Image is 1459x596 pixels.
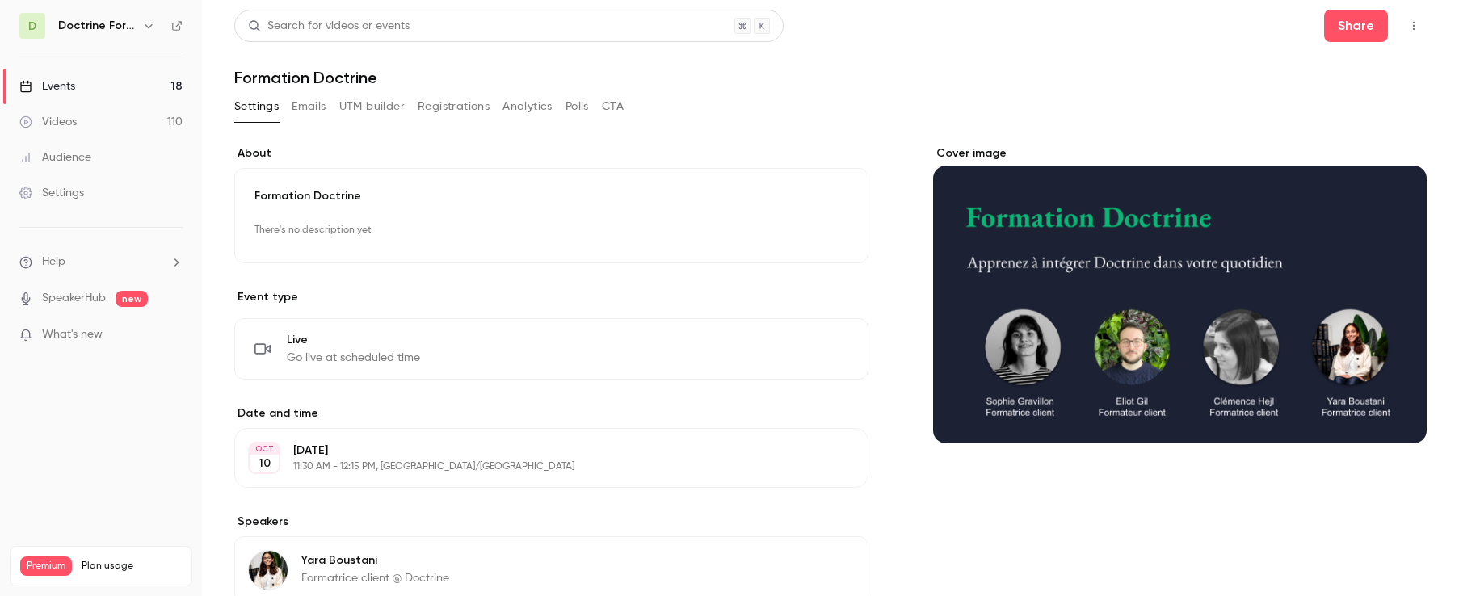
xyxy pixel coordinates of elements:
span: What's new [42,326,103,343]
button: Settings [234,94,279,120]
span: new [116,291,148,307]
button: Emails [292,94,326,120]
button: Analytics [502,94,553,120]
span: Plan usage [82,560,182,573]
p: [DATE] [293,443,783,459]
label: Cover image [933,145,1427,162]
button: UTM builder [339,94,405,120]
a: SpeakerHub [42,290,106,307]
img: Yara Boustani [249,551,288,590]
p: Formatrice client @ Doctrine [301,570,449,586]
p: Event type [234,289,868,305]
p: Yara Boustani [301,552,449,569]
p: Formation Doctrine [254,188,848,204]
span: Go live at scheduled time [287,350,420,366]
div: Search for videos or events [248,18,410,35]
button: Polls [566,94,589,120]
div: OCT [250,443,279,455]
label: Date and time [234,405,868,422]
button: Registrations [418,94,490,120]
div: Audience [19,149,91,166]
div: Settings [19,185,84,201]
label: About [234,145,868,162]
div: Events [19,78,75,94]
span: Live [287,332,420,348]
span: D [28,18,36,35]
iframe: Noticeable Trigger [163,328,183,342]
li: help-dropdown-opener [19,254,183,271]
p: There's no description yet [254,217,848,243]
span: Premium [20,556,72,576]
section: Cover image [933,145,1427,443]
h6: Doctrine Formation Avocats [58,18,136,34]
p: 10 [259,455,271,472]
button: CTA [602,94,624,120]
div: Videos [19,114,77,130]
button: Share [1324,10,1388,42]
label: Speakers [234,514,868,530]
span: Help [42,254,65,271]
p: 11:30 AM - 12:15 PM, [GEOGRAPHIC_DATA]/[GEOGRAPHIC_DATA] [293,460,783,473]
h1: Formation Doctrine [234,68,1427,87]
